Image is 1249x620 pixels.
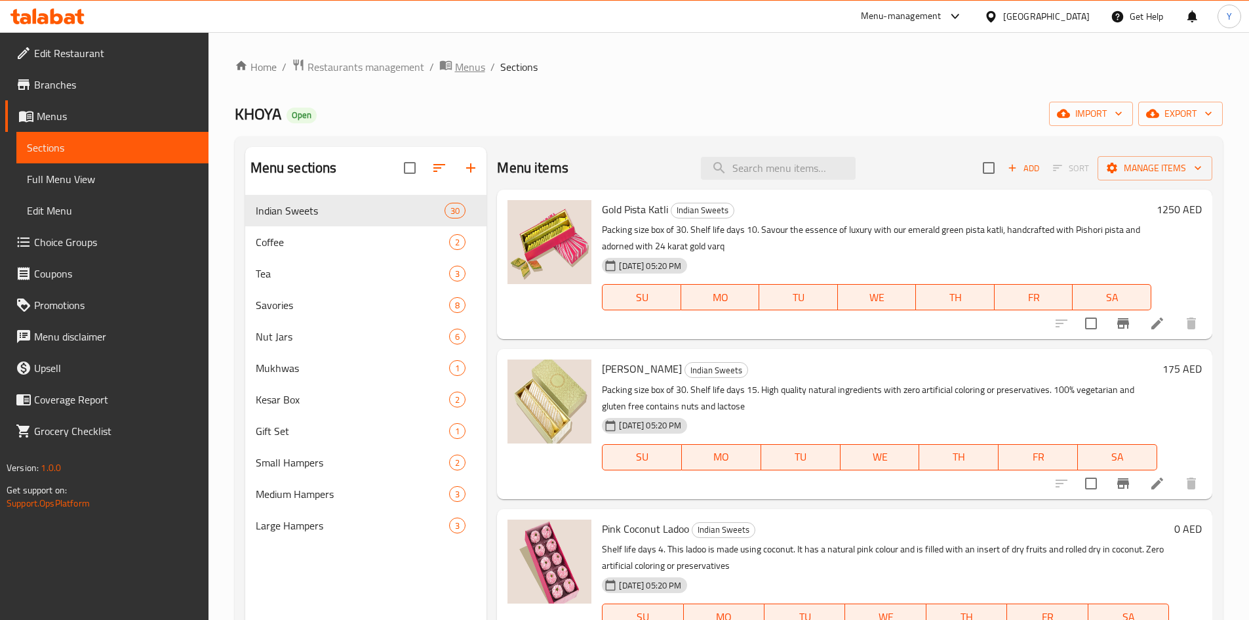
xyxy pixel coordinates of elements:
div: Small Hampers [256,455,450,470]
span: Savories [256,297,450,313]
span: Mukhwas [256,360,450,376]
span: Medium Hampers [256,486,450,502]
p: Packing size box of 30. Shelf life days 15. High quality natural ingredients with zero artificial... [602,382,1157,415]
span: Indian Sweets [256,203,445,218]
button: SA [1078,444,1157,470]
button: TH [919,444,999,470]
span: 3 [450,488,465,501]
button: Add section [455,152,486,184]
p: Shelf life days 4. This ladoo is made using coconut. It has a natural pink colour and is filled w... [602,541,1169,574]
span: [DATE] 05:20 PM [614,419,686,432]
span: Tea [256,266,450,281]
button: export [1138,102,1223,126]
button: SU [602,444,682,470]
button: TU [759,284,838,310]
a: Menus [5,100,208,132]
button: TU [761,444,841,470]
span: Y [1227,9,1232,24]
a: Edit Menu [16,195,208,226]
span: TH [924,447,993,466]
div: Coffee2 [245,226,487,258]
span: Coverage Report [34,392,198,407]
span: Sections [27,140,198,155]
div: Indian Sweets [692,522,755,538]
a: Home [235,59,277,75]
span: 8 [450,299,465,312]
div: items [449,297,466,313]
span: 3 [450,520,465,532]
span: Add item [1002,158,1044,178]
span: export [1149,106,1212,122]
a: Coverage Report [5,384,208,415]
span: Promotions [34,297,198,313]
div: items [445,203,466,218]
span: WE [846,447,915,466]
nav: Menu sections [245,190,487,547]
div: Small Hampers2 [245,447,487,478]
a: Coupons [5,258,208,289]
div: [GEOGRAPHIC_DATA] [1003,9,1090,24]
button: Add [1002,158,1044,178]
button: SA [1073,284,1151,310]
span: MO [686,288,755,307]
img: Gold Pista Katli [507,200,591,284]
input: search [701,157,856,180]
div: Gift Set1 [245,415,487,447]
a: Branches [5,69,208,100]
span: Select section [975,154,1002,182]
a: Edit Restaurant [5,37,208,69]
a: Grocery Checklist [5,415,208,447]
div: Coffee [256,234,450,250]
h6: 0 AED [1174,520,1202,538]
button: TH [916,284,995,310]
a: Sections [16,132,208,163]
span: 2 [450,236,465,249]
span: Pink Coconut Ladoo [602,519,689,539]
div: Open [287,108,317,123]
a: Upsell [5,352,208,384]
span: SU [608,447,677,466]
p: Packing size box of 30. Shelf life days 10. Savour the essence of luxury with our emerald green p... [602,222,1151,255]
span: Indian Sweets [692,522,755,537]
span: 1 [450,425,465,438]
h2: Menu items [497,158,568,178]
span: Nut Jars [256,329,450,344]
span: Select to update [1077,310,1105,337]
span: KHOYA [235,99,281,129]
div: Indian Sweets [684,362,748,378]
button: delete [1176,308,1207,339]
span: SA [1078,288,1146,307]
span: 1 [450,362,465,375]
button: WE [841,444,920,470]
a: Restaurants management [292,58,424,75]
button: Branch-specific-item [1107,308,1139,339]
span: FR [1000,288,1068,307]
div: items [449,423,466,439]
span: Branches [34,77,198,93]
span: Add [1006,161,1041,176]
span: import [1060,106,1122,122]
span: Gift Set [256,423,450,439]
div: Kesar Box2 [245,384,487,415]
button: Branch-specific-item [1107,468,1139,499]
li: / [282,59,287,75]
span: Full Menu View [27,171,198,187]
div: Nut Jars6 [245,321,487,352]
div: items [449,234,466,250]
button: MO [682,444,761,470]
span: [DATE] 05:20 PM [614,579,686,592]
span: Menu disclaimer [34,329,198,344]
a: Support.OpsPlatform [7,495,90,512]
span: Indian Sweets [685,363,747,378]
span: Grocery Checklist [34,423,198,439]
nav: breadcrumb [235,58,1223,75]
a: Menu disclaimer [5,321,208,352]
span: [PERSON_NAME] [602,359,682,379]
div: items [449,486,466,502]
span: Get support on: [7,482,67,499]
button: delete [1176,468,1207,499]
span: 6 [450,331,465,343]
